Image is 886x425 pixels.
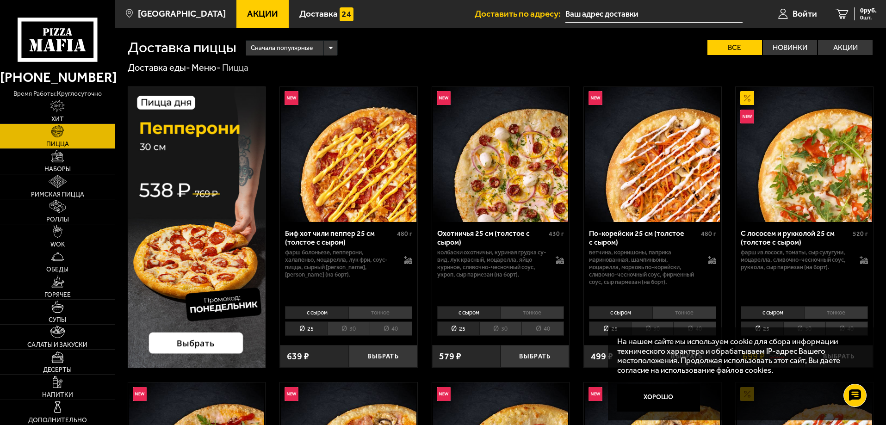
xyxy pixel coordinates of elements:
[501,345,569,368] button: Выбрать
[285,321,327,336] li: 25
[589,249,699,286] p: ветчина, корнишоны, паприка маринованная, шампиньоны, моцарелла, морковь по-корейски, сливочно-че...
[736,87,873,222] a: АкционныйНовинкаС лососем и рукколой 25 см (толстое с сыром)
[741,229,850,246] div: С лососем и рукколой 25 см (толстое с сыром)
[437,229,547,246] div: Охотничья 25 см (толстое с сыром)
[222,62,248,74] div: Пицца
[128,62,190,73] a: Доставка еды-
[741,249,850,271] p: фарш из лосося, томаты, сыр сулугуни, моцарелла, сливочно-чесночный соус, руккола, сыр пармезан (...
[763,40,818,55] label: Новинки
[589,387,602,401] img: Новинка
[617,384,700,412] button: Хорошо
[860,15,877,20] span: 0 шт.
[285,229,395,246] div: Биф хот чили пеппер 25 см (толстое с сыром)
[285,387,298,401] img: Новинка
[740,91,754,105] img: Акционный
[673,321,716,336] li: 40
[589,91,602,105] img: Новинка
[46,266,68,273] span: Обеды
[585,87,720,222] img: По-корейски 25 см (толстое с сыром)
[521,321,564,336] li: 40
[804,306,868,319] li: тонкое
[44,292,71,298] span: Горячее
[741,306,804,319] li: с сыром
[591,352,613,361] span: 499 ₽
[437,249,547,278] p: колбаски охотничьи, куриная грудка су-вид, лук красный, моцарелла, яйцо куриное, сливочно-чесночн...
[437,387,451,401] img: Новинка
[500,306,564,319] li: тонкое
[44,166,71,172] span: Наборы
[793,9,817,18] span: Войти
[46,216,69,223] span: Роллы
[437,321,479,336] li: 25
[370,321,412,336] li: 40
[433,87,568,222] img: Охотничья 25 см (толстое с сыром)
[138,9,226,18] span: [GEOGRAPHIC_DATA]
[741,321,783,336] li: 25
[439,352,461,361] span: 579 ₽
[740,110,754,123] img: Новинка
[818,40,873,55] label: Акции
[584,87,721,222] a: НовинкаПо-корейски 25 см (толстое с сыром)
[247,9,278,18] span: Акции
[31,191,84,198] span: Римская пицца
[589,229,699,246] div: По-корейски 25 см (толстое с сыром)
[42,392,73,398] span: Напитки
[437,91,451,105] img: Новинка
[340,7,353,21] img: 15daf4d41897b9f0e9f617042186c801.svg
[617,337,859,375] p: На нашем сайте мы используем cookie для сбора информации технического характера и обрабатываем IP...
[280,87,417,222] a: НовинкаБиф хот чили пеппер 25 см (толстое с сыром)
[860,7,877,14] span: 0 руб.
[825,321,868,336] li: 40
[475,9,565,18] span: Доставить по адресу:
[51,116,64,123] span: Хит
[285,249,395,278] p: фарш болоньезе, пепперони, халапеньо, моцарелла, лук фри, соус-пицца, сырный [PERSON_NAME], [PERS...
[285,306,348,319] li: с сыром
[853,230,868,238] span: 520 г
[549,230,564,238] span: 430 г
[251,39,313,57] span: Сначала популярные
[783,321,825,336] li: 30
[589,306,652,319] li: с сыром
[397,230,412,238] span: 480 г
[565,6,743,23] input: Ваш адрес доставки
[49,317,66,323] span: Супы
[327,321,369,336] li: 30
[192,62,221,73] a: Меню-
[50,241,65,248] span: WOK
[287,352,309,361] span: 639 ₽
[43,367,72,373] span: Десерты
[349,345,417,368] button: Выбрать
[631,321,673,336] li: 30
[28,417,87,424] span: Дополнительно
[437,306,501,319] li: с сыром
[701,230,716,238] span: 480 г
[281,87,416,222] img: Биф хот чили пеппер 25 см (толстое с сыром)
[652,306,716,319] li: тонкое
[128,40,236,55] h1: Доставка пиццы
[133,387,147,401] img: Новинка
[285,91,298,105] img: Новинка
[27,342,87,348] span: Салаты и закуски
[479,321,521,336] li: 30
[737,87,872,222] img: С лососем и рукколой 25 см (толстое с сыром)
[432,87,570,222] a: НовинкаОхотничья 25 см (толстое с сыром)
[589,321,631,336] li: 25
[348,306,412,319] li: тонкое
[46,141,69,148] span: Пицца
[707,40,762,55] label: Все
[299,9,338,18] span: Доставка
